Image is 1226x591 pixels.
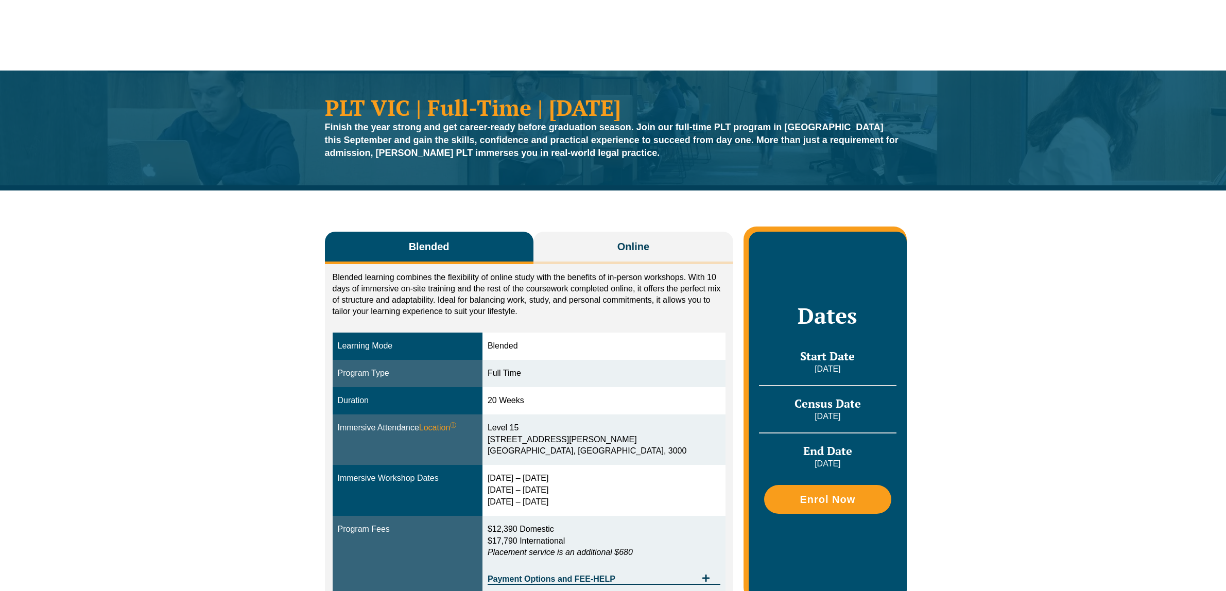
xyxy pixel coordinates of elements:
[325,96,902,118] h1: PLT VIC | Full-Time | [DATE]
[759,363,896,375] p: [DATE]
[488,395,720,407] div: 20 Weeks
[450,422,456,429] sup: ⓘ
[803,443,852,458] span: End Date
[338,422,477,434] div: Immersive Attendance
[488,536,565,545] span: $17,790 International
[617,239,649,254] span: Online
[800,349,855,363] span: Start Date
[488,575,697,583] span: Payment Options and FEE-HELP
[338,524,477,535] div: Program Fees
[409,239,450,254] span: Blended
[759,458,896,470] p: [DATE]
[488,473,720,508] div: [DATE] – [DATE] [DATE] – [DATE] [DATE] – [DATE]
[488,368,720,379] div: Full Time
[488,548,633,557] em: Placement service is an additional $680
[325,122,899,158] strong: Finish the year strong and get career-ready before graduation season. Join our full-time PLT prog...
[488,525,554,533] span: $12,390 Domestic
[338,368,477,379] div: Program Type
[800,494,855,505] span: Enrol Now
[338,340,477,352] div: Learning Mode
[488,422,720,458] div: Level 15 [STREET_ADDRESS][PERSON_NAME] [GEOGRAPHIC_DATA], [GEOGRAPHIC_DATA], 3000
[419,422,457,434] span: Location
[338,473,477,484] div: Immersive Workshop Dates
[333,272,726,317] p: Blended learning combines the flexibility of online study with the benefits of in-person workshop...
[759,411,896,422] p: [DATE]
[488,340,720,352] div: Blended
[795,396,861,411] span: Census Date
[764,485,891,514] a: Enrol Now
[338,395,477,407] div: Duration
[759,303,896,328] h2: Dates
